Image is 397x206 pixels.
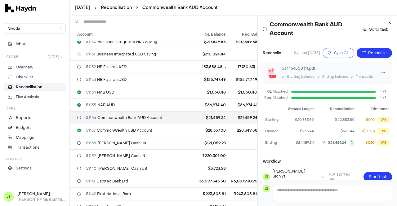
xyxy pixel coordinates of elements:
[86,166,147,171] span: [PERSON_NAME] Cash US
[16,41,26,47] span: Inbox
[86,52,156,57] span: Business Integrated USD Saving
[5,4,36,12] img: svg+xml,%3c
[366,117,375,123] div: $0.10
[319,129,355,134] button: $935.44
[322,74,348,80] div: Ending balance
[194,48,228,60] td: $310,024.44
[4,143,66,152] a: Transactions
[238,103,257,107] span: $66,974.41
[377,140,390,146] div: 0%
[86,64,96,69] span: 51132
[357,104,392,114] th: Difference
[70,28,194,41] th: Account
[194,111,228,124] td: $21,489.34
[16,145,39,150] p: Transactions
[324,172,361,182] span: Not started yet
[282,66,373,71] div: 534464808 (1).pdf
[265,174,268,179] span: JS
[86,115,162,120] span: Commonwealth Bank AUD Account
[86,115,96,120] span: 51136
[194,28,228,41] th: GL Balance
[7,195,10,199] span: JS
[4,93,66,101] a: Flux Analysis
[86,179,128,184] span: Capitec Bank Ltd
[380,89,392,94] span: 4 / 4
[17,197,66,202] p: [PERSON_NAME][EMAIL_ADDRESS][DOMAIN_NAME]
[4,113,66,122] a: Reports
[263,169,324,185] button: JS[PERSON_NAME] SidhiyaAssignee
[17,191,66,197] h3: [PERSON_NAME]
[194,86,228,99] td: $1,050.48
[359,26,392,33] button: Go to task
[263,159,281,164] h3: Workflow
[86,90,114,95] span: NAB USD
[86,191,131,196] span: First National Bank
[6,106,16,111] h3: Apps
[194,124,228,137] td: $28,357.08
[369,174,387,180] span: Start task
[267,68,277,78] img: application/pdf
[319,140,355,146] button: $21,489.24
[75,5,90,11] button: [DATE]
[75,5,218,11] nav: breadcrumb
[365,140,375,146] div: $0.10
[86,39,157,44] span: Business Integrated HKD Saving
[316,104,357,114] th: Reconciliation
[231,179,257,184] span: R6,097,930.95
[86,103,115,107] span: NAB AUD
[16,115,31,121] p: Reports
[319,117,355,123] button: $20,553.80
[16,94,39,100] p: Flux Analysis
[263,89,288,94] span: GL Matched
[263,126,283,137] td: Change
[194,137,228,149] td: $121,059.23
[357,48,392,58] button: Reconcile
[45,53,66,60] button: [DATE]
[328,140,346,146] span: $21,489.24
[47,55,59,59] span: [DATE]
[86,128,152,133] span: CommonWealth USD Account
[4,133,66,142] a: Mappings
[236,39,257,44] span: $217,849.88
[377,117,390,123] div: 0%
[194,149,228,162] td: ₹220,301.00
[194,175,228,187] td: R6,097,543.50
[16,165,32,171] p: Settings
[86,77,127,82] span: NB Fujairah USD
[285,117,314,123] div: $20,553.90
[285,140,314,146] div: $21,489.34
[273,169,318,179] div: [PERSON_NAME] Sidhiya
[228,28,269,41] th: Rec. Balance
[86,141,147,146] span: [PERSON_NAME] Cash HK
[380,95,392,101] span: 4 / 4
[368,50,387,56] span: Reconcile
[377,128,390,135] div: 0%
[237,128,257,133] span: $28,349.58
[194,162,228,175] td: $3,723.58
[86,179,95,184] span: 51141
[86,103,96,107] span: 51135
[86,64,127,69] span: NB Fujairah AED
[356,74,377,80] div: Transactions
[236,64,257,69] span: د.إ117,760.63
[364,172,392,182] button: Start task
[285,129,314,134] div: $935.44
[341,129,355,134] span: $935.44
[101,5,132,11] a: Reconciliation
[238,115,257,120] span: $21,489.24
[283,104,316,114] th: General Ledger
[86,39,96,44] span: 51130
[323,48,354,58] button: Sync GL
[86,52,95,57] span: 51131
[294,50,320,56] p: Synced [DATE]
[142,5,218,11] a: Commonwealth Bank AUD Account
[263,137,283,149] td: Ending
[86,141,96,146] span: 51138
[194,99,228,111] td: $66,974.40
[16,84,42,90] p: Reconciliation
[6,55,18,59] h3: Close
